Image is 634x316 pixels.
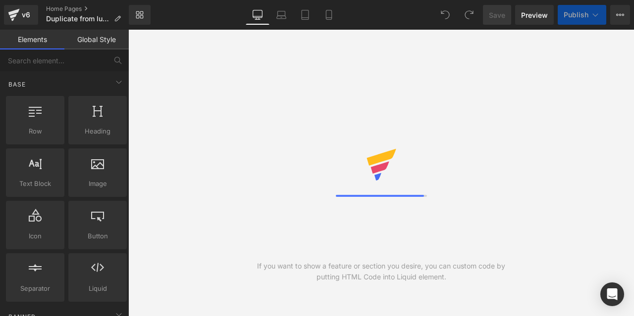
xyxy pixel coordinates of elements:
[610,5,630,25] button: More
[46,5,129,13] a: Home Pages
[4,5,38,25] a: v6
[9,283,61,294] span: Separator
[7,80,27,89] span: Base
[489,10,505,20] span: Save
[269,5,293,25] a: Laptop
[9,126,61,136] span: Row
[71,179,124,189] span: Image
[293,5,317,25] a: Tablet
[246,5,269,25] a: Desktop
[459,5,479,25] button: Redo
[71,283,124,294] span: Liquid
[600,282,624,306] div: Open Intercom Messenger
[558,5,606,25] button: Publish
[46,15,110,23] span: Duplicate from lumi
[515,5,554,25] a: Preview
[71,231,124,241] span: Button
[317,5,341,25] a: Mobile
[64,30,129,49] a: Global Style
[9,231,61,241] span: Icon
[20,8,32,21] div: v6
[9,179,61,189] span: Text Block
[129,5,151,25] a: New Library
[521,10,548,20] span: Preview
[71,126,124,136] span: Heading
[435,5,455,25] button: Undo
[564,11,588,19] span: Publish
[255,261,508,282] div: If you want to show a feature or section you desire, you can custom code by putting HTML Code int...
